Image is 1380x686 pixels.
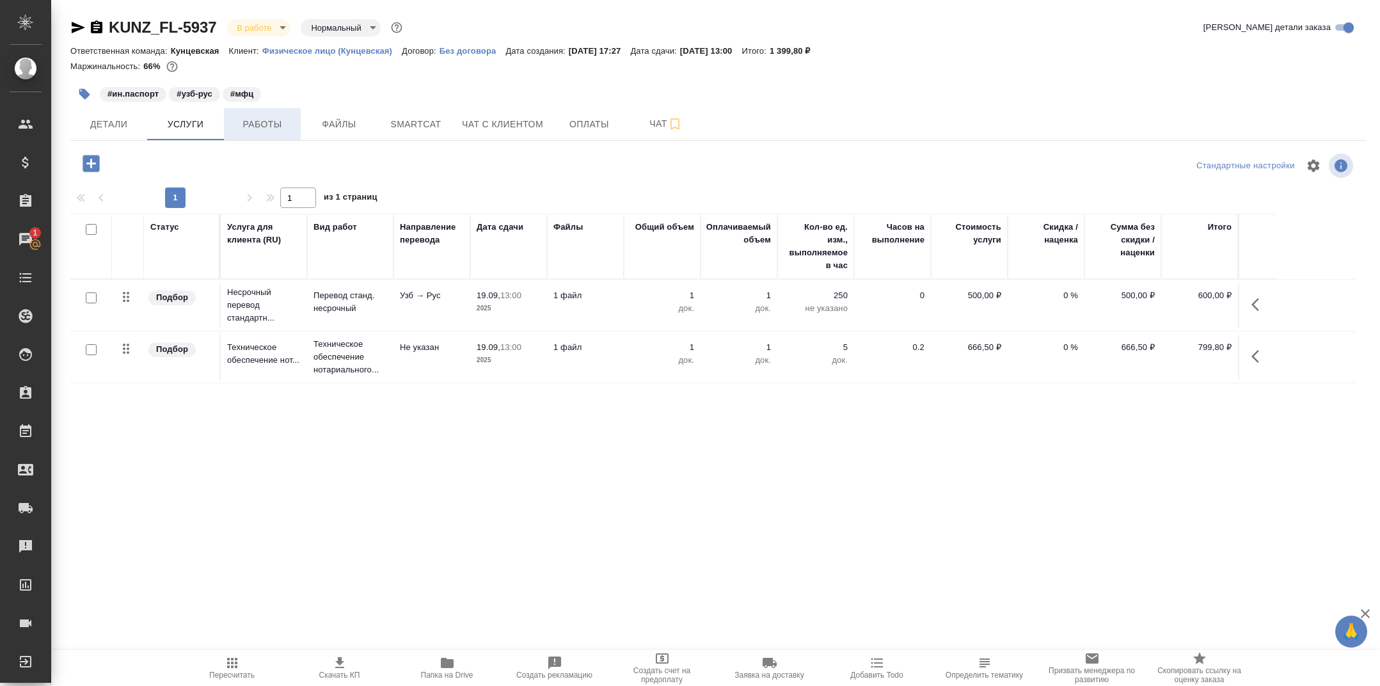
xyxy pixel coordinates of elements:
[307,22,365,33] button: Нормальный
[1014,341,1078,354] p: 0 %
[784,354,848,367] p: док.
[861,221,924,246] div: Часов на выполнение
[559,116,620,132] span: Оплаты
[164,58,180,75] button: 400.00 RUB;
[388,19,405,36] button: Доп статусы указывают на важность/срочность заказа
[635,221,694,234] div: Общий объем
[1046,666,1138,684] span: Призвать менеджера по развитию
[635,116,697,132] span: Чат
[734,671,804,680] span: Заявка на доставку
[227,341,301,367] p: Техническое обеспечение нот...
[462,116,543,132] span: Чат с клиентом
[1146,650,1253,686] button: Скопировать ссылку на оценку заказа
[385,116,447,132] span: Smartcat
[707,354,771,367] p: док.
[630,46,679,56] p: Дата сдачи:
[1091,341,1155,354] p: 666,50 ₽
[209,671,255,680] span: Пересчитать
[262,45,402,56] a: Физическое лицо (Кунцевская)
[286,650,393,686] button: Скачать КП
[1244,289,1274,320] button: Показать кнопки
[227,221,301,246] div: Услуга для клиента (RU)
[168,88,221,99] span: узб-рус
[784,221,848,272] div: Кол-во ед. изм., выполняемое в час
[716,650,823,686] button: Заявка на доставку
[1014,289,1078,302] p: 0 %
[230,88,254,100] p: #мфц
[233,22,275,33] button: В работе
[171,46,229,56] p: Кунцевская
[308,116,370,132] span: Файлы
[784,341,848,354] p: 5
[319,671,360,680] span: Скачать КП
[78,116,139,132] span: Детали
[74,150,109,177] button: Добавить услугу
[505,46,568,56] p: Дата создания:
[70,46,171,56] p: Ответственная команда:
[178,650,286,686] button: Пересчитать
[1329,154,1356,178] span: Посмотреть информацию
[608,650,716,686] button: Создать счет на предоплату
[707,341,771,354] p: 1
[393,650,501,686] button: Папка на Drive
[440,45,506,56] a: Без договора
[937,341,1001,354] p: 666,50 ₽
[229,46,262,56] p: Клиент:
[1038,650,1146,686] button: Призвать менеджера по развитию
[630,354,694,367] p: док.
[301,19,380,36] div: В работе
[500,342,521,352] p: 13:00
[500,291,521,300] p: 13:00
[226,19,290,36] div: В работе
[402,46,440,56] p: Договор:
[155,116,216,132] span: Услуги
[630,341,694,354] p: 1
[25,227,45,239] span: 1
[1208,221,1232,234] div: Итого
[232,116,293,132] span: Работы
[1154,666,1246,684] span: Скопировать ссылку на оценку заказа
[784,302,848,315] p: не указано
[3,223,48,255] a: 1
[99,88,168,99] span: ин.паспорт
[70,20,86,35] button: Скопировать ссылку для ЯМессенджера
[440,46,506,56] p: Без договора
[221,88,263,99] span: мфц
[680,46,742,56] p: [DATE] 13:00
[553,221,583,234] div: Файлы
[313,289,387,315] p: Перевод станд. несрочный
[150,221,179,234] div: Статус
[1193,156,1298,176] div: split button
[1091,221,1155,259] div: Сумма без скидки / наценки
[1335,616,1367,648] button: 🙏
[553,341,617,354] p: 1 файл
[324,189,377,208] span: из 1 страниц
[262,46,402,56] p: Физическое лицо (Кунцевская)
[770,46,820,56] p: 1 399,80 ₽
[931,650,1038,686] button: Определить тематику
[1014,221,1078,246] div: Скидка / наценка
[1244,341,1274,372] button: Показать кнопки
[667,116,683,132] svg: Подписаться
[477,221,523,234] div: Дата сдачи
[400,341,464,354] p: Не указан
[400,289,464,302] p: Узб → Рус
[1168,341,1232,354] p: 799,80 ₽
[569,46,631,56] p: [DATE] 17:27
[707,302,771,315] p: док.
[707,289,771,302] p: 1
[1168,289,1232,302] p: 600,00 ₽
[553,289,617,302] p: 1 файл
[516,671,592,680] span: Создать рекламацию
[421,671,473,680] span: Папка на Drive
[313,221,357,234] div: Вид работ
[742,46,769,56] p: Итого:
[1091,289,1155,302] p: 500,00 ₽
[313,338,387,376] p: Техническое обеспечение нотариального...
[156,343,188,356] p: Подбор
[616,666,708,684] span: Создать счет на предоплату
[1298,150,1329,181] span: Настроить таблицу
[70,61,143,71] p: Маржинальность:
[477,342,500,352] p: 19.09,
[1203,21,1331,34] span: [PERSON_NAME] детали заказа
